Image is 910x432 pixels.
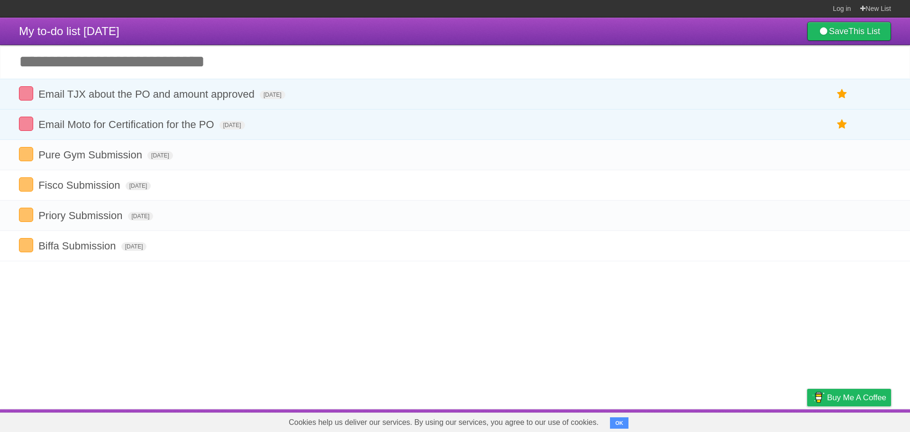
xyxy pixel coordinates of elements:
span: Priory Submission [38,210,125,221]
span: Email Moto for Certification for the PO [38,119,216,130]
label: Done [19,208,33,222]
span: Email TJX about the PO and amount approved [38,88,257,100]
span: [DATE] [121,242,147,251]
a: Suggest a feature [831,412,891,430]
a: SaveThis List [807,22,891,41]
label: Done [19,238,33,252]
span: [DATE] [219,121,245,129]
span: [DATE] [147,151,173,160]
label: Star task [833,86,851,102]
label: Done [19,86,33,101]
a: Developers [712,412,751,430]
span: Cookies help us deliver our services. By using our services, you agree to our use of cookies. [279,413,608,432]
span: [DATE] [128,212,154,221]
span: [DATE] [126,182,151,190]
label: Done [19,147,33,161]
span: Fisco Submission [38,179,122,191]
span: Pure Gym Submission [38,149,145,161]
span: Biffa Submission [38,240,118,252]
img: Buy me a coffee [812,389,825,405]
a: About [681,412,701,430]
span: Buy me a coffee [827,389,886,406]
b: This List [848,27,880,36]
label: Done [19,177,33,192]
label: Done [19,117,33,131]
a: Privacy [795,412,819,430]
button: OK [610,417,628,429]
span: [DATE] [260,91,285,99]
span: My to-do list [DATE] [19,25,119,37]
a: Buy me a coffee [807,389,891,406]
label: Star task [833,117,851,132]
a: Terms [763,412,783,430]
